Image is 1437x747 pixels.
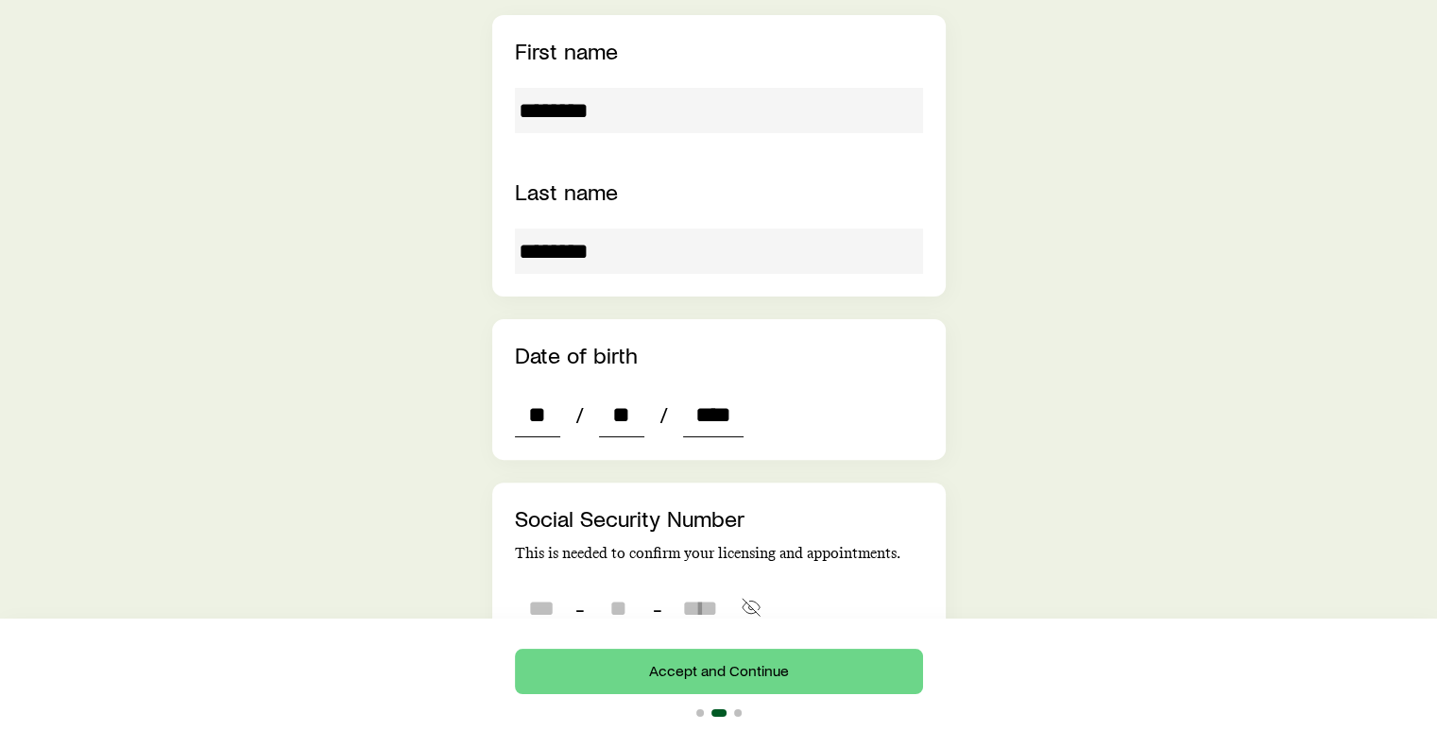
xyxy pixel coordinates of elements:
[515,178,618,205] label: Last name
[515,392,744,437] div: dateOfBirth
[515,37,618,64] label: First name
[653,595,662,621] span: -
[515,504,744,532] label: Social Security Number
[652,401,676,428] span: /
[515,341,638,368] label: Date of birth
[575,595,585,621] span: -
[515,544,923,563] p: This is needed to confirm your licensing and appointments.
[568,401,591,428] span: /
[515,649,923,694] button: Accept and Continue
